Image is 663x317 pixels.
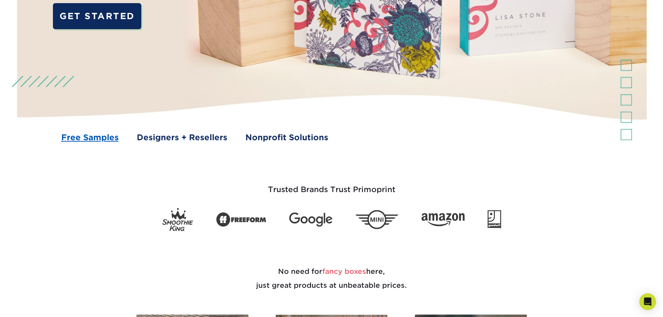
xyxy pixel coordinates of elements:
a: Nonprofit Solutions [245,132,328,143]
div: Open Intercom Messenger [639,293,656,310]
h2: No need for here, just great products at unbeatable prices. [128,248,535,309]
a: Designers + Resellers [137,132,227,143]
a: Free Samples [61,132,119,143]
img: Goodwill [488,210,501,229]
img: Amazon [421,213,465,226]
img: Freeform [216,208,266,231]
a: GET STARTED [53,3,141,29]
img: Mini [355,210,398,229]
iframe: Google Customer Reviews [2,296,59,315]
img: Google [289,213,332,227]
h3: Trusted Brands Trust Primoprint [128,168,535,203]
span: fancy boxes [322,267,366,276]
img: Smoothie King [162,208,193,231]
